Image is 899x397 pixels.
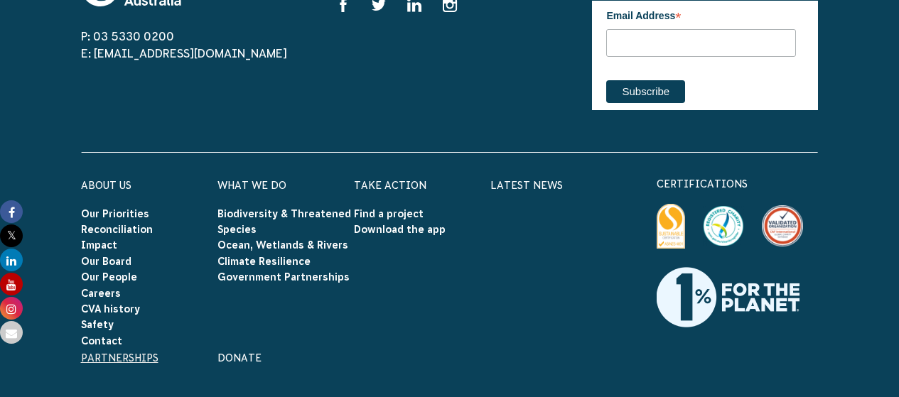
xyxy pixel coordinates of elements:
a: Partnerships [81,352,158,364]
a: Contact [81,335,122,347]
a: Government Partnerships [217,271,350,283]
a: Careers [81,288,121,299]
a: Biodiversity & Threatened Species [217,208,351,235]
a: Download the app [354,224,446,235]
a: P: 03 5330 0200 [81,30,174,43]
a: What We Do [217,180,286,191]
a: Our Priorities [81,208,149,219]
a: Ocean, Wetlands & Rivers [217,239,348,251]
a: Latest News [490,180,563,191]
label: Email Address [606,1,796,28]
a: Safety [81,319,114,330]
a: Impact [81,239,117,251]
a: Take Action [354,180,426,191]
a: Our People [81,271,137,283]
p: certifications [657,175,819,192]
a: E: [EMAIL_ADDRESS][DOMAIN_NAME] [81,47,287,60]
a: Reconciliation [81,224,153,235]
a: About Us [81,180,131,191]
a: CVA history [81,303,140,315]
a: Find a project [354,208,424,219]
a: Donate [217,352,262,364]
input: Subscribe [606,80,685,103]
a: Our Board [81,256,131,267]
a: Climate Resilience [217,256,311,267]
